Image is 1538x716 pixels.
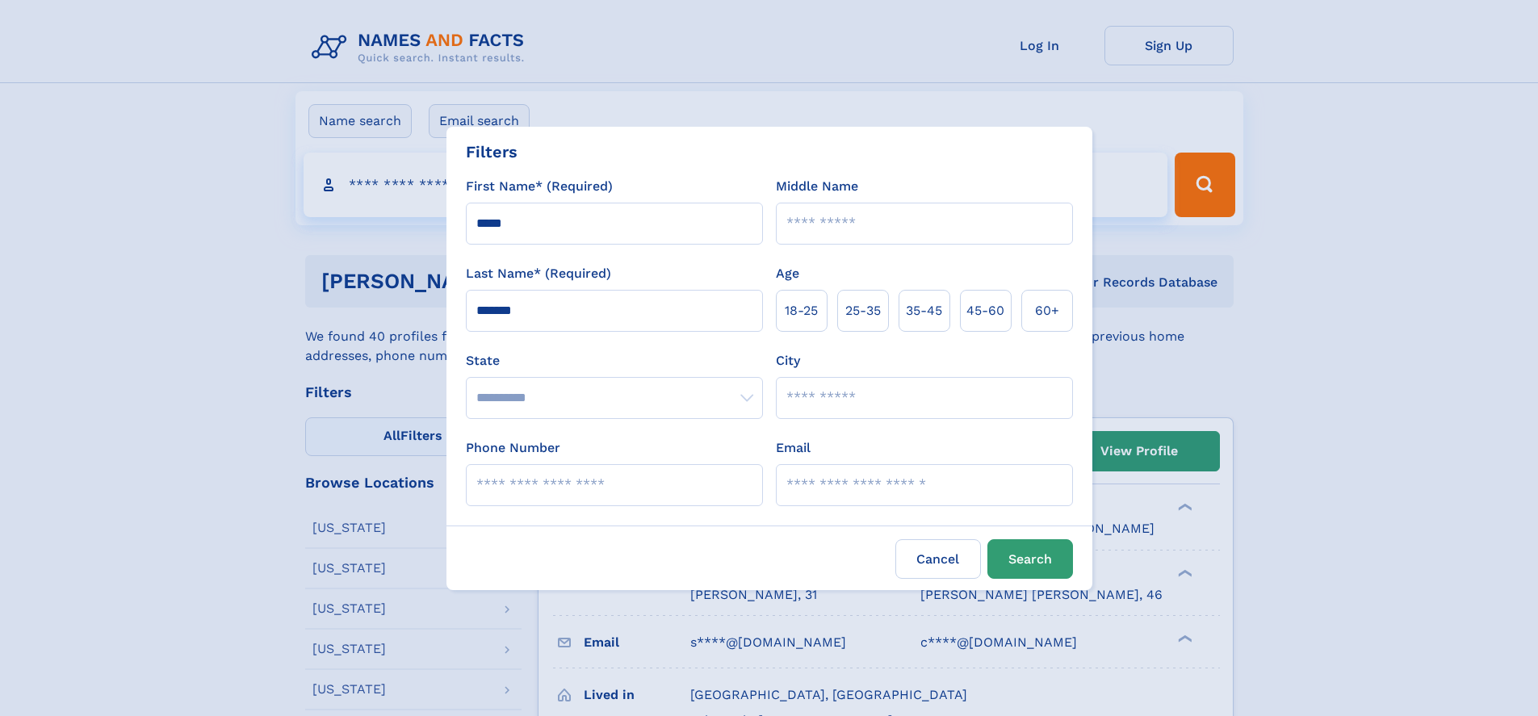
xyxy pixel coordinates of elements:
[785,301,818,320] span: 18‑25
[466,140,518,164] div: Filters
[466,351,763,371] label: State
[845,301,881,320] span: 25‑35
[776,264,799,283] label: Age
[895,539,981,579] label: Cancel
[776,351,800,371] label: City
[906,301,942,320] span: 35‑45
[466,438,560,458] label: Phone Number
[987,539,1073,579] button: Search
[466,177,613,196] label: First Name* (Required)
[466,264,611,283] label: Last Name* (Required)
[776,177,858,196] label: Middle Name
[776,438,811,458] label: Email
[966,301,1004,320] span: 45‑60
[1035,301,1059,320] span: 60+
